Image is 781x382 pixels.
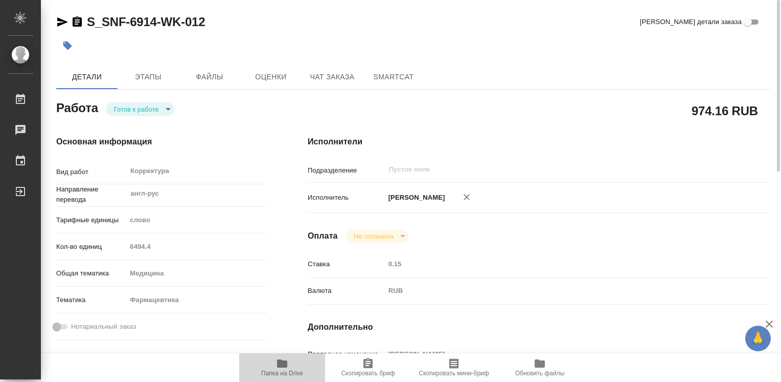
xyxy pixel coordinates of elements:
span: Скопировать бриф [341,370,395,377]
span: Обновить файлы [515,370,565,377]
input: Пустое поле [385,257,731,271]
span: Нотариальный заказ [71,322,136,332]
h4: Оплата [308,230,338,242]
span: [PERSON_NAME] детали заказа [640,17,742,27]
div: Готов к работе [346,229,409,243]
p: Подразделение [308,165,385,176]
h2: 974.16 RUB [692,102,758,119]
h4: Дополнительно [308,321,770,333]
span: SmartCat [369,71,418,83]
button: Скопировать ссылку [71,16,83,28]
p: Исполнитель [308,193,385,203]
p: [PERSON_NAME] [385,193,445,203]
div: Медицина [126,265,267,282]
button: Скопировать мини-бриф [411,353,497,382]
h2: Работа [56,98,98,116]
input: Пустое поле [126,239,267,254]
a: S_SNF-6914-WK-012 [87,15,205,29]
div: слово [126,211,267,229]
span: Чат заказа [308,71,357,83]
p: Общая тематика [56,268,126,279]
button: Скопировать бриф [325,353,411,382]
h4: Исполнители [308,136,770,148]
div: Готов к работе [106,102,174,116]
h4: Основная информация [56,136,267,148]
p: Кол-во единиц [56,242,126,252]
p: Тарифные единицы [56,215,126,225]
button: Не оплачена [351,232,397,241]
p: Ставка [308,259,385,269]
span: Скопировать мини-бриф [419,370,489,377]
p: Тематика [56,295,126,305]
input: Пустое поле [385,347,731,362]
button: Готов к работе [111,105,162,114]
span: 🙏 [749,328,767,349]
p: Вид работ [56,167,126,177]
button: Скопировать ссылку для ЯМессенджера [56,16,68,28]
button: 🙏 [745,326,771,351]
div: Фармацевтика [126,291,267,309]
span: Этапы [124,71,173,83]
span: Папка на Drive [261,370,303,377]
button: Папка на Drive [239,353,325,382]
p: Последнее изменение [308,349,385,359]
span: Детали [62,71,111,83]
p: Направление перевода [56,184,126,205]
span: Файлы [185,71,234,83]
button: Добавить тэг [56,34,79,57]
div: RUB [385,282,731,300]
p: Валюта [308,286,385,296]
button: Обновить файлы [497,353,583,382]
input: Пустое поле [388,163,707,176]
span: Оценки [246,71,295,83]
button: Удалить исполнителя [455,186,478,208]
